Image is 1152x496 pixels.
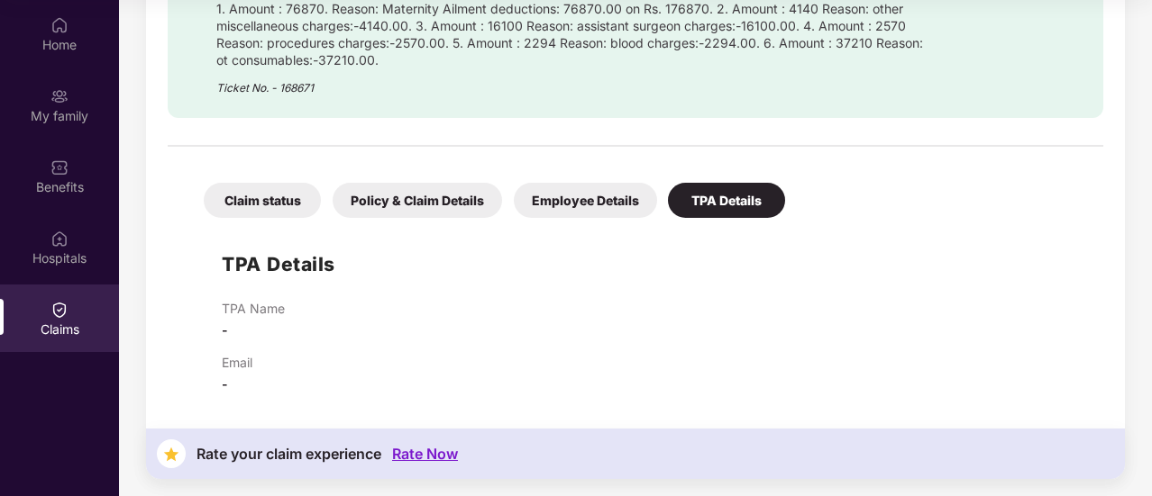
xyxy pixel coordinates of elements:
[668,183,785,218] div: TPA Details
[514,183,657,218] div: Employee Details
[50,230,69,248] img: svg+xml;base64,PHN2ZyBpZD0iSG9zcGl0YWxzIiB4bWxucz0iaHR0cDovL3d3dy53My5vcmcvMjAwMC9zdmciIHdpZHRoPS...
[204,183,321,218] div: Claim status
[333,183,502,218] div: Policy & Claim Details
[222,355,252,370] p: Email
[222,249,335,279] h1: TPA Details
[222,301,285,316] p: TPA Name
[197,446,381,463] div: Rate your claim experience
[50,301,69,319] img: svg+xml;base64,PHN2ZyBpZD0iQ2xhaW0iIHhtbG5zPSJodHRwOi8vd3d3LnczLm9yZy8yMDAwL3N2ZyIgd2lkdGg9IjIwIi...
[157,439,186,468] img: svg+xml;base64,PHN2ZyB4bWxucz0iaHR0cDovL3d3dy53My5vcmcvMjAwMC9zdmciIHdpZHRoPSIzNyIgaGVpZ2h0PSIzNy...
[222,376,228,392] span: -
[222,322,228,338] span: -
[216,68,933,96] div: Ticket No. - 168671
[50,158,69,176] img: svg+xml;base64,PHN2ZyBpZD0iQmVuZWZpdHMiIHhtbG5zPSJodHRwOi8vd3d3LnczLm9yZy8yMDAwL3N2ZyIgd2lkdGg9Ij...
[50,16,69,34] img: svg+xml;base64,PHN2ZyBpZD0iSG9tZSIgeG1sbnM9Imh0dHA6Ly93d3cudzMub3JnLzIwMDAvc3ZnIiB3aWR0aD0iMjAiIG...
[50,87,69,105] img: svg+xml;base64,PHN2ZyB3aWR0aD0iMjAiIGhlaWdodD0iMjAiIHZpZXdCb3g9IjAgMCAyMCAyMCIgZmlsbD0ibm9uZSIgeG...
[392,446,458,463] div: Rate Now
